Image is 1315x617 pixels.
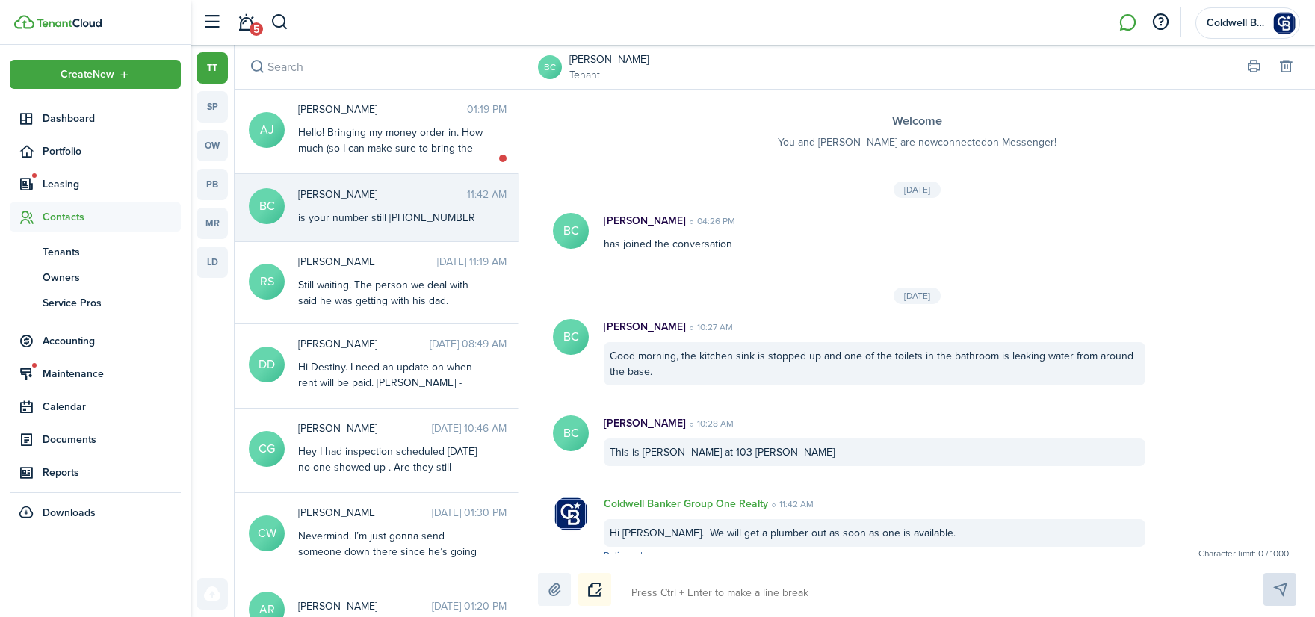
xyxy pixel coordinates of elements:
[197,247,228,278] a: ld
[298,187,467,202] span: Betty Collins
[1148,10,1173,35] button: Open resource center
[686,320,733,334] time: 10:27 AM
[1195,547,1293,560] small: Character limit: 0 / 1000
[43,366,181,382] span: Maintenance
[467,102,507,117] time: 01:19 PM
[43,465,181,480] span: Reports
[1272,11,1296,35] img: Coldwell Banker Group One Realty
[249,264,285,300] avatar-text: RS
[249,188,285,224] avatar-text: BC
[298,444,485,491] div: Hey I had inspection scheduled [DATE] no one showed up . Are they still coming ??
[604,548,643,562] span: Delivered
[43,143,181,159] span: Portfolio
[569,67,649,83] a: Tenant
[604,415,686,431] p: [PERSON_NAME]
[298,102,467,117] span: Amber Jones
[298,125,485,172] div: Hello! Bringing my money order in. How much (so I can make sure to bring the correct amount)
[604,319,686,335] p: [PERSON_NAME]
[569,52,649,67] a: [PERSON_NAME]
[298,598,432,614] span: Alex Ramos
[249,515,285,551] avatar-text: CW
[1275,57,1296,78] button: Delete
[197,208,228,239] a: mr
[553,496,589,532] img: Coldwell Banker Group One Realty
[250,22,263,36] span: 5
[298,277,485,308] div: Still waiting. The person we deal with said he was getting with his dad.
[197,52,228,84] a: tt
[43,176,181,192] span: Leasing
[232,4,260,42] a: Notifications
[604,519,1145,547] div: Hi [PERSON_NAME]. We will get a plumber out as soon as one is available.
[894,288,941,304] div: [DATE]
[430,336,507,352] time: [DATE] 08:49 AM
[298,336,430,352] span: Destiny DuBose
[10,290,181,315] a: Service Pros
[298,528,485,575] div: Nevermind. I’m just gonna send someone down there since he’s going inside the house anyways.
[298,254,437,270] span: Roy Spence
[298,421,432,436] span: Chasity Gray
[249,431,285,467] avatar-text: CG
[235,45,519,89] input: search
[37,19,102,28] img: TenantCloud
[43,244,181,260] span: Tenants
[270,10,289,35] button: Search
[247,57,267,78] button: Search
[61,69,114,80] span: Create New
[604,213,686,229] p: [PERSON_NAME]
[43,270,181,285] span: Owners
[768,497,814,511] time: 11:42 AM
[43,333,181,349] span: Accounting
[538,55,562,79] a: BC
[437,254,507,270] time: [DATE] 11:19 AM
[432,505,507,521] time: [DATE] 01:30 PM
[10,458,181,487] a: Reports
[1243,57,1264,78] button: Print
[604,496,768,512] p: Coldwell Banker Group One Realty
[604,342,1145,385] div: Good morning, the kitchen sink is stopped up and one of the toilets in the bathroom is leaking wa...
[249,347,285,382] avatar-text: DD
[10,60,181,89] button: Open menu
[894,182,941,198] div: [DATE]
[197,91,228,123] a: sp
[298,210,485,226] div: is your number still [PHONE_NUMBER]
[467,187,507,202] time: 11:42 AM
[1207,18,1266,28] span: Coldwell Banker Group One Realty
[43,399,181,415] span: Calendar
[14,15,34,29] img: TenantCloud
[197,8,226,37] button: Open sidebar
[43,111,181,126] span: Dashboard
[553,415,589,451] avatar-text: BC
[43,209,181,225] span: Contacts
[10,239,181,264] a: Tenants
[432,598,507,614] time: [DATE] 01:20 PM
[197,169,228,200] a: pb
[686,214,735,228] time: 04:26 PM
[298,359,485,406] div: Hi Destiny. I need an update on when rent will be paid. [PERSON_NAME] - Property Manager
[10,264,181,290] a: Owners
[549,134,1285,150] p: You and [PERSON_NAME] are now connected on Messenger!
[298,505,432,521] span: Chelsea Williams
[432,421,507,436] time: [DATE] 10:46 AM
[249,112,285,148] avatar-text: AJ
[10,104,181,133] a: Dashboard
[43,432,181,447] span: Documents
[553,319,589,355] avatar-text: BC
[578,573,611,606] button: Notice
[43,295,181,311] span: Service Pros
[43,505,96,521] span: Downloads
[589,213,1160,252] div: has joined the conversation
[686,417,734,430] time: 10:28 AM
[549,112,1285,131] h3: Welcome
[553,213,589,249] avatar-text: BC
[197,130,228,161] a: ow
[604,438,1145,466] div: This is [PERSON_NAME] at 103 [PERSON_NAME]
